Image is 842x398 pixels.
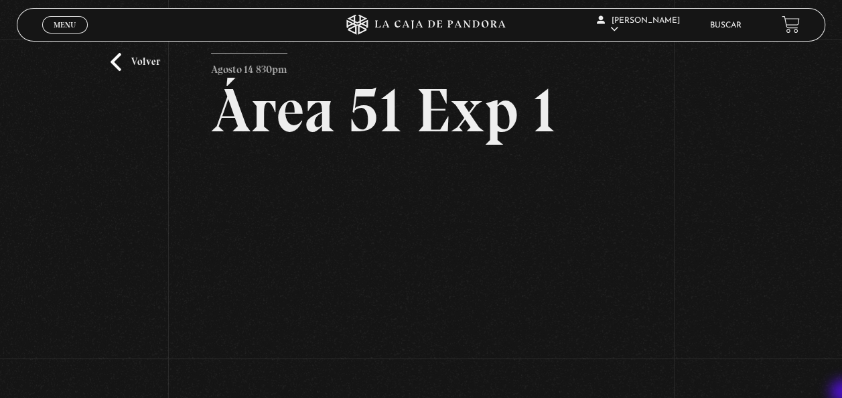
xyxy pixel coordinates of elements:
span: Cerrar [50,32,81,42]
p: Agosto 14 830pm [211,53,287,80]
a: View your shopping cart [782,15,800,34]
span: [PERSON_NAME] [596,17,679,34]
iframe: Dailymotion video player – PROGRAMA - AREA 51 - 14 DE AGOSTO [211,161,632,398]
span: Menu [54,21,76,29]
a: Buscar [710,21,742,29]
a: Volver [111,53,160,71]
h2: Área 51 Exp 1 [211,80,632,141]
